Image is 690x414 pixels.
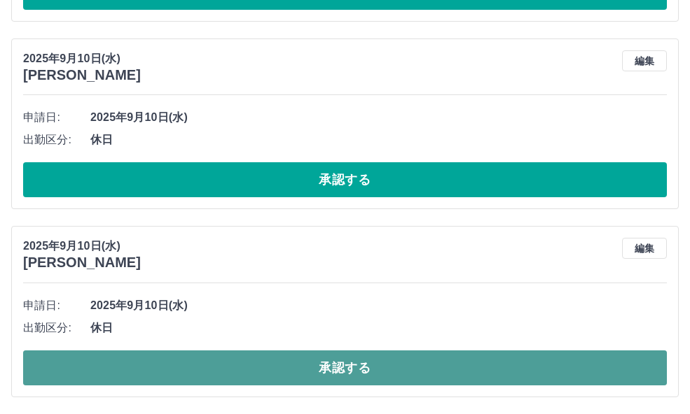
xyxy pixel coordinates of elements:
[622,238,667,259] button: 編集
[90,131,667,148] span: 休日
[23,238,141,255] p: 2025年9月10日(水)
[23,162,667,197] button: 承認する
[90,320,667,336] span: 休日
[23,255,141,271] h3: [PERSON_NAME]
[90,297,667,314] span: 2025年9月10日(水)
[23,320,90,336] span: 出勤区分:
[23,50,141,67] p: 2025年9月10日(水)
[622,50,667,71] button: 編集
[23,350,667,385] button: 承認する
[23,109,90,126] span: 申請日:
[23,131,90,148] span: 出勤区分:
[23,67,141,83] h3: [PERSON_NAME]
[23,297,90,314] span: 申請日:
[90,109,667,126] span: 2025年9月10日(水)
